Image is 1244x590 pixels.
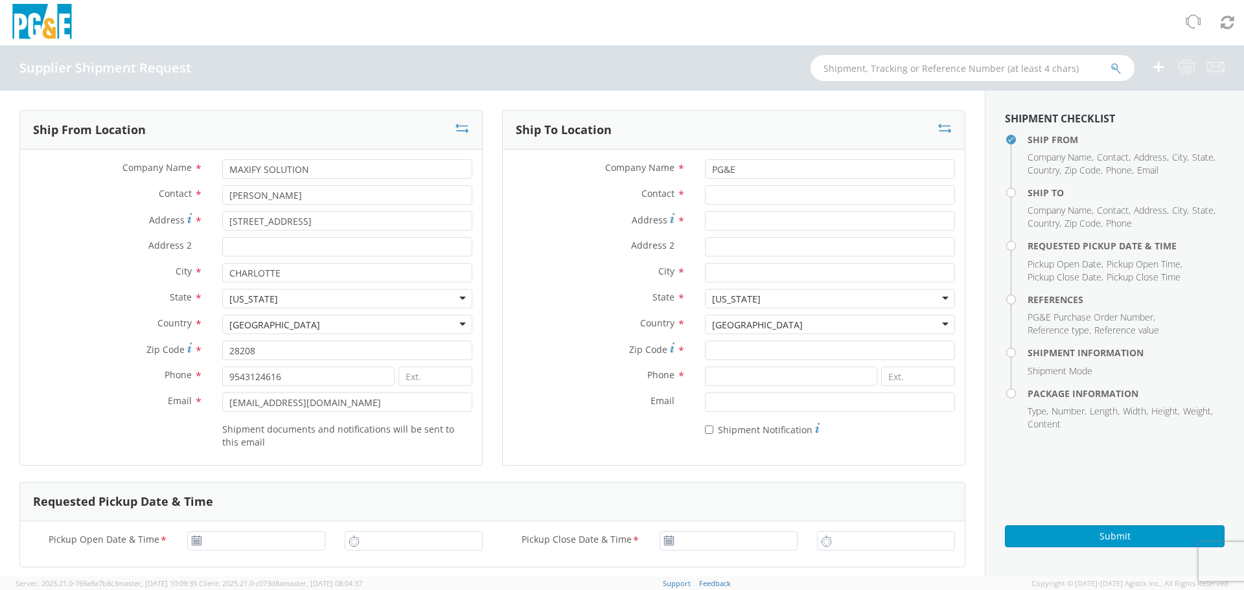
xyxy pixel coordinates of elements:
li: , [1028,271,1103,284]
a: Support [663,578,691,588]
span: Zip Code [629,343,667,356]
li: , [1134,151,1169,164]
span: State [652,291,674,303]
span: Reference value [1094,324,1159,336]
a: Feedback [699,578,731,588]
div: [GEOGRAPHIC_DATA] [229,319,320,332]
span: Country [1028,217,1059,229]
span: Contact [1097,151,1129,163]
li: , [1028,258,1103,271]
li: , [1123,405,1148,418]
span: Zip Code [1065,217,1101,229]
span: Phone [165,369,192,381]
input: Ext. [881,367,955,386]
img: pge-logo-06675f144f4cfa6a6814.png [10,4,75,42]
h4: Ship From [1028,135,1225,144]
h4: Ship To [1028,188,1225,198]
h4: Supplier Shipment Request [19,61,191,75]
h3: Ship From Location [33,124,146,137]
li: , [1028,151,1094,164]
span: City [1172,204,1187,216]
span: Country [640,317,674,329]
span: Country [1028,164,1059,176]
span: Copyright © [DATE]-[DATE] Agistix Inc., All Rights Reserved [1031,578,1228,589]
h4: Shipment Information [1028,348,1225,357]
h4: Requested Pickup Date & Time [1028,241,1225,251]
input: Ext. [398,367,472,386]
li: , [1183,405,1213,418]
li: , [1151,405,1180,418]
label: Shipment Notification [705,421,820,437]
span: Number [1052,405,1085,417]
span: Pickup Close Date & Time [522,533,632,548]
li: , [1172,151,1189,164]
span: Pickup Open Date & Time [49,533,159,548]
span: Address 2 [631,239,674,251]
span: Shipment Mode [1028,365,1092,377]
span: Client: 2025.21.0-c073d8a [199,578,362,588]
span: Zip Code [146,343,185,356]
span: Pickup Close Date [1028,271,1101,283]
span: Zip Code [1065,164,1101,176]
span: Address 2 [148,239,192,251]
li: , [1028,204,1094,217]
li: , [1028,405,1048,418]
span: Email [168,394,192,407]
span: Content [1028,418,1061,430]
li: , [1028,164,1061,177]
div: [US_STATE] [712,293,761,306]
button: Submit [1005,525,1225,547]
li: , [1028,311,1155,324]
span: City [658,265,674,277]
span: Address [149,214,185,226]
h4: Package Information [1028,389,1225,398]
span: Weight [1183,405,1211,417]
h3: Ship To Location [516,124,612,137]
span: Pickup Open Time [1107,258,1181,270]
span: master, [DATE] 10:09:35 [118,578,197,588]
li: , [1172,204,1189,217]
span: Phone [1106,164,1132,176]
span: Length [1090,405,1118,417]
span: City [176,265,192,277]
span: City [1172,151,1187,163]
span: Address [1134,151,1167,163]
span: Phone [647,369,674,381]
span: Company Name [605,161,674,174]
div: [GEOGRAPHIC_DATA] [712,319,803,332]
label: Shipment documents and notifications will be sent to this email [222,421,472,449]
span: Width [1123,405,1146,417]
span: Height [1151,405,1178,417]
input: Shipment Notification [705,425,713,434]
span: Address [1134,204,1167,216]
span: Type [1028,405,1046,417]
span: Email [1137,164,1158,176]
span: PG&E Purchase Order Number [1028,311,1153,323]
li: , [1028,324,1091,337]
span: Address [632,214,667,226]
li: , [1134,204,1169,217]
span: Email [651,394,674,407]
span: Company Name [1028,204,1092,216]
li: , [1028,217,1061,230]
li: , [1192,204,1215,217]
span: Contact [1097,204,1129,216]
span: State [170,291,192,303]
li: , [1052,405,1087,418]
strong: Shipment Checklist [1005,111,1115,126]
span: Phone [1106,217,1132,229]
input: Shipment, Tracking or Reference Number (at least 4 chars) [811,55,1135,81]
li: , [1097,151,1131,164]
li: , [1107,258,1182,271]
li: , [1065,164,1103,177]
li: , [1090,405,1120,418]
span: Country [157,317,192,329]
span: Pickup Close Time [1107,271,1181,283]
span: Company Name [122,161,192,174]
h3: Requested Pickup Date & Time [33,495,213,508]
span: State [1192,151,1214,163]
span: Contact [159,187,192,199]
span: Reference type [1028,324,1089,336]
span: Company Name [1028,151,1092,163]
li: , [1106,164,1134,177]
